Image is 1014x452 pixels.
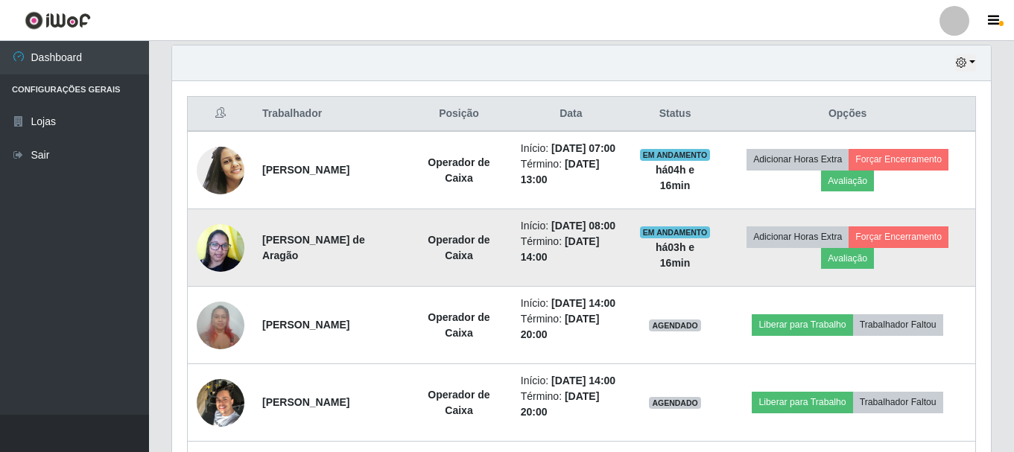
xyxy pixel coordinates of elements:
[551,297,615,309] time: [DATE] 14:00
[428,234,489,261] strong: Operador de Caixa
[853,392,943,413] button: Trabalhador Faltou
[262,319,349,331] strong: [PERSON_NAME]
[630,97,720,132] th: Status
[551,375,615,386] time: [DATE] 14:00
[821,171,874,191] button: Avaliação
[656,164,694,191] strong: há 04 h e 16 min
[551,142,615,154] time: [DATE] 07:00
[521,218,621,234] li: Início:
[649,319,701,331] span: AGENDADO
[197,141,244,200] img: 1619005854451.jpeg
[253,97,406,132] th: Trabalhador
[262,396,349,408] strong: [PERSON_NAME]
[521,141,621,156] li: Início:
[849,149,948,170] button: Forçar Encerramento
[821,248,874,269] button: Avaliação
[428,156,489,184] strong: Operador de Caixa
[752,314,852,335] button: Liberar para Trabalho
[197,216,244,279] img: 1632390182177.jpeg
[521,296,621,311] li: Início:
[551,220,615,232] time: [DATE] 08:00
[849,226,948,247] button: Forçar Encerramento
[428,389,489,416] strong: Operador de Caixa
[521,373,621,389] li: Início:
[197,371,244,434] img: 1725217718320.jpeg
[720,97,975,132] th: Opções
[752,392,852,413] button: Liberar para Trabalho
[406,97,512,132] th: Posição
[649,397,701,409] span: AGENDADO
[25,11,91,30] img: CoreUI Logo
[521,234,621,265] li: Término:
[747,226,849,247] button: Adicionar Horas Extra
[747,149,849,170] button: Adicionar Horas Extra
[521,389,621,420] li: Término:
[197,293,244,357] img: 1722880664865.jpeg
[521,156,621,188] li: Término:
[262,234,365,261] strong: [PERSON_NAME] de Aragão
[640,149,711,161] span: EM ANDAMENTO
[656,241,694,269] strong: há 03 h e 16 min
[262,164,349,176] strong: [PERSON_NAME]
[428,311,489,339] strong: Operador de Caixa
[640,226,711,238] span: EM ANDAMENTO
[853,314,943,335] button: Trabalhador Faltou
[521,311,621,343] li: Término:
[512,97,630,132] th: Data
